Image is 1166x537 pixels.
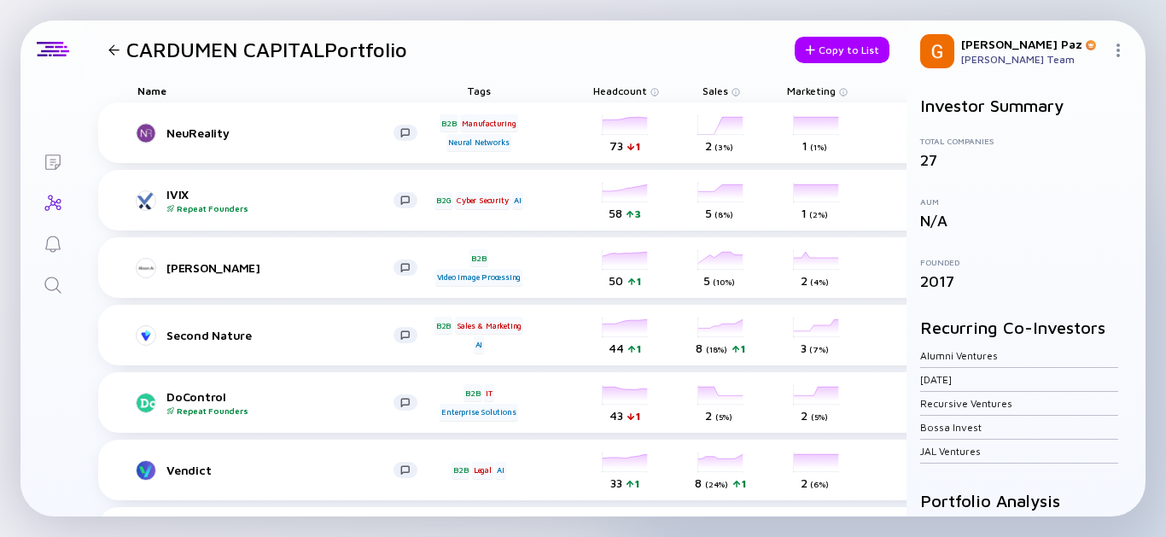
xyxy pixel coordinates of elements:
div: AI [474,336,485,353]
a: DoControlRepeat Founders [137,389,431,416]
div: AI [512,192,523,209]
span: Sales [703,85,728,97]
a: Search [20,263,85,304]
a: Alumni Ventures [920,349,998,362]
div: Manufacturing [460,114,517,131]
a: Reminders [20,222,85,263]
a: [PERSON_NAME] [137,258,431,278]
a: Vendict [137,460,431,481]
div: IVIX [166,187,394,213]
span: Headcount [593,85,647,97]
div: [PERSON_NAME] Paz [961,37,1105,51]
a: NeuReality [137,123,431,143]
div: Second Nature [166,328,394,342]
div: Enterprise Solutions [440,404,517,421]
div: Cyber Security [455,192,510,209]
h2: Portfolio Analysis [920,491,1132,511]
img: Gil Profile Picture [920,34,954,68]
div: Total Companies [920,136,1132,146]
div: Legal [472,462,493,479]
h1: CARDUMEN CAPITAL Portfolio [126,38,407,61]
div: AI [495,462,506,479]
div: NeuReality [166,125,394,140]
a: Second Nature [137,325,431,346]
div: B2B [452,462,469,479]
div: N/A [920,212,1132,230]
div: B2G [434,192,452,209]
span: Marketing [787,85,836,97]
div: AUM [920,196,1132,207]
a: Investor Map [20,181,85,222]
div: B2B [463,384,481,401]
div: Vendict [166,463,394,477]
div: IT [484,384,494,401]
div: Sales & Marketing [455,317,524,334]
div: Name [124,79,431,102]
a: JAL Ventures [920,445,981,458]
h2: Recurring Co-Investors [920,318,1132,337]
button: Copy to List [795,37,889,63]
div: B2B [440,114,458,131]
img: Menu [1111,44,1125,57]
div: Neural Networks [446,134,510,151]
div: 27 [920,151,1132,169]
a: Recursive Ventures [920,397,1012,410]
div: Tags [431,79,527,102]
div: Repeat Founders [166,406,394,416]
a: Bossa Invest [920,421,982,434]
div: B2B [469,249,487,266]
div: Repeat Founders [166,203,394,213]
h2: Investor Summary [920,96,1132,115]
div: Video Image Processing [435,269,523,286]
div: 2017 [920,272,1132,290]
div: [PERSON_NAME] [166,260,394,275]
a: [DATE] [920,373,952,386]
a: Lists [20,140,85,181]
div: DoControl [166,389,394,416]
div: Founded [920,257,1132,267]
a: IVIXRepeat Founders [137,187,431,213]
div: [PERSON_NAME] Team [961,53,1105,66]
div: B2B [434,317,452,334]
